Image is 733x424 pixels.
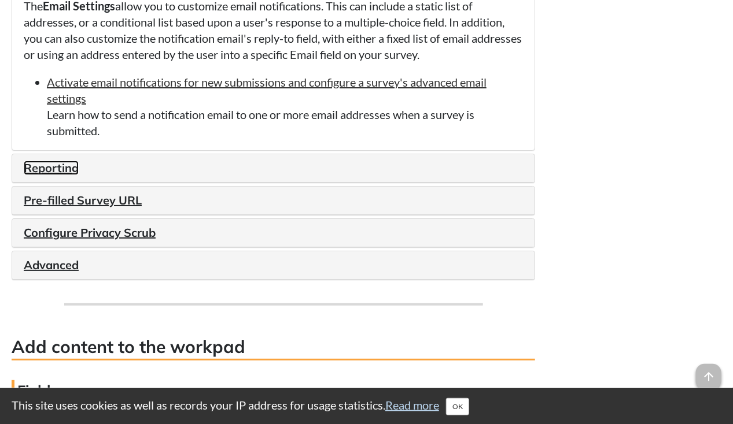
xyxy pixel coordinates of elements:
h4: Fields [12,380,535,400]
a: Activate email notifications for new submissions and configure a survey's advanced email settings [47,75,487,105]
li: Learn how to send a notification email to one or more email addresses when a survey is submitted. [47,74,523,139]
a: arrow_upward [696,365,721,379]
a: Advanced [24,258,79,272]
a: Read more [385,398,439,412]
a: Pre-filled Survey URL [24,193,142,207]
a: Configure Privacy Scrub [24,225,156,240]
span: arrow_upward [696,364,721,389]
h3: Add content to the workpad [12,334,535,360]
button: Close [446,398,469,415]
a: Reporting [24,161,79,175]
